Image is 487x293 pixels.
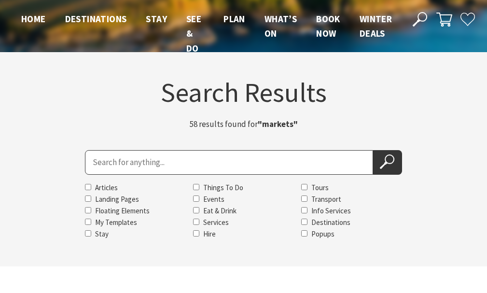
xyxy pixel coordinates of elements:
input: Search for: [85,150,373,175]
label: Info Services [311,206,351,215]
label: Tours [311,183,329,192]
nav: Main Menu [12,12,402,56]
span: See & Do [186,13,201,54]
label: Landing Pages [95,195,139,204]
p: 58 results found for [123,118,364,131]
h1: Search Results [4,79,483,106]
label: My Templates [95,218,137,227]
span: What’s On [264,13,297,39]
label: Eat & Drink [203,206,237,215]
span: Home [21,13,46,25]
label: Destinations [311,218,350,227]
span: Stay [146,13,167,25]
label: Transport [311,195,341,204]
span: Plan [223,13,245,25]
span: Book now [316,13,340,39]
label: Services [203,218,229,227]
label: Stay [95,229,109,238]
label: Hire [203,229,216,238]
label: Articles [95,183,118,192]
label: Events [203,195,224,204]
strong: "markets" [258,119,298,129]
span: Winter Deals [360,13,392,39]
span: Destinations [65,13,127,25]
label: Floating Elements [95,206,150,215]
label: Things To Do [203,183,243,192]
label: Popups [311,229,334,238]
